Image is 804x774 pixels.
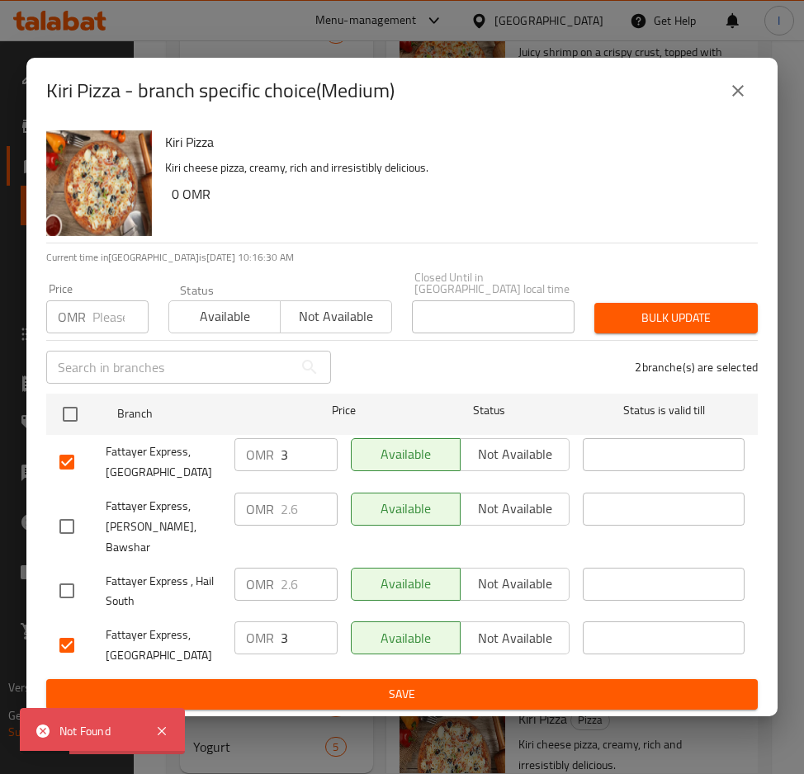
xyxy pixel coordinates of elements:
[106,571,221,612] span: Fattayer Express , Hail South
[594,303,758,333] button: Bulk update
[281,493,338,526] input: Please enter price
[358,442,454,466] span: Available
[172,182,745,205] h6: 0 OMR
[168,300,281,333] button: Available
[608,308,745,328] span: Bulk update
[46,351,293,384] input: Search in branches
[635,359,758,375] p: 2 branche(s) are selected
[165,158,745,178] p: Kiri cheese pizza, creamy, rich and irresistibly delicious.
[467,626,563,650] span: Not available
[409,400,570,421] span: Status
[467,442,563,466] span: Not available
[92,300,149,333] input: Please enter price
[280,300,392,333] button: Not available
[46,78,395,104] h2: Kiri Pizza - branch specific choice(Medium)
[59,722,139,740] div: Not Found
[718,71,758,111] button: close
[287,304,385,328] span: Not available
[117,404,279,424] span: Branch
[165,130,745,153] h6: Kiri Pizza
[106,496,221,558] span: Fattayer Express, [PERSON_NAME], Bawshar
[106,441,221,483] span: Fattayer Express, [GEOGRAPHIC_DATA]
[46,250,758,265] p: Current time in [GEOGRAPHIC_DATA] is [DATE] 10:16:30 AM
[246,499,274,519] p: OMR
[58,307,86,327] p: OMR
[292,400,395,421] span: Price
[281,568,338,601] input: Please enter price
[59,684,745,705] span: Save
[176,304,274,328] span: Available
[351,438,461,471] button: Available
[106,625,221,666] span: Fattayer Express, [GEOGRAPHIC_DATA]
[358,626,454,650] span: Available
[246,574,274,594] p: OMR
[246,445,274,465] p: OMR
[46,130,152,236] img: Kiri Pizza
[46,679,758,710] button: Save
[351,621,461,654] button: Available
[281,621,338,654] input: Please enter price
[281,438,338,471] input: Please enter price
[460,438,570,471] button: Not available
[246,628,274,648] p: OMR
[583,400,745,421] span: Status is valid till
[460,621,570,654] button: Not available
